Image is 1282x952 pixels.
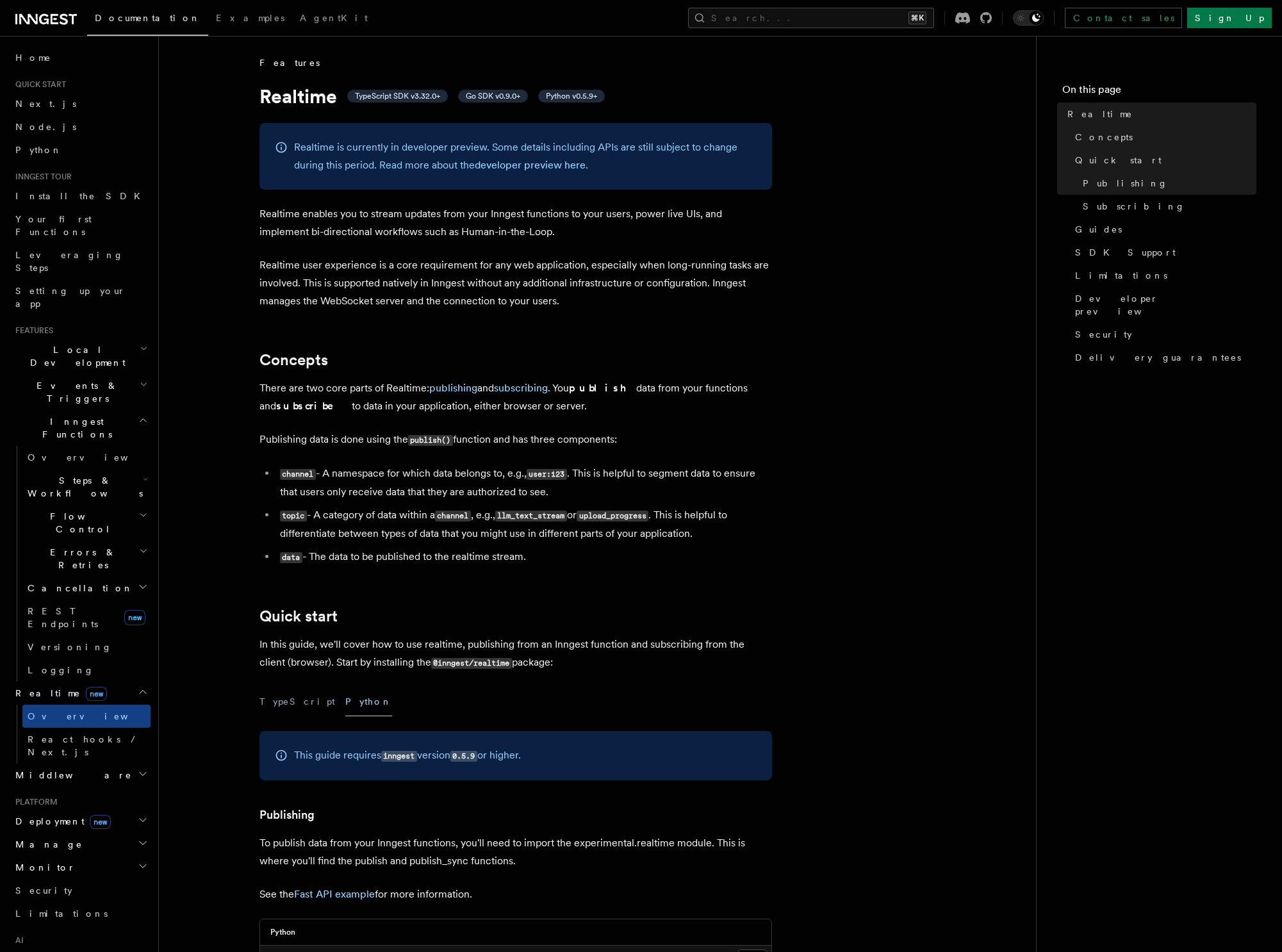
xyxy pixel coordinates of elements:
[450,751,477,762] code: 0.5.9
[22,577,151,600] button: Cancellation
[577,511,648,521] code: upload_progress
[1013,10,1044,26] button: Toggle dark mode
[1187,8,1272,28] a: Sign Up
[10,338,151,374] button: Local Development
[15,51,51,64] span: Home
[259,56,320,69] span: Features
[28,452,160,463] span: Overview
[1070,126,1256,149] a: Concepts
[15,145,62,155] span: Python
[10,92,151,115] a: Next.js
[1070,241,1256,264] a: SDK Support
[22,510,139,536] span: Flow Control
[569,382,636,394] strong: publish
[280,511,307,521] code: topic
[1075,269,1167,282] span: Limitations
[276,506,772,543] li: - A category of data within a , e.g., or . This is helpful to differentiate between types of data...
[259,834,772,870] p: To publish data from your Inngest functions, you'll need to import the experimental.realtime modu...
[10,415,138,441] span: Inngest Functions
[10,279,151,315] a: Setting up your app
[355,91,440,101] span: TypeScript SDK v3.32.0+
[495,511,567,521] code: llm_text_stream
[527,469,567,480] code: user:123
[280,552,302,563] code: data
[10,410,151,446] button: Inngest Functions
[259,351,328,369] a: Concepts
[22,728,151,764] a: React hooks / Next.js
[87,4,208,36] a: Documentation
[10,208,151,243] a: Your first Functions
[1075,223,1122,236] span: Guides
[208,4,292,35] a: Examples
[259,806,315,824] a: Publishing
[22,469,151,505] button: Steps & Workflows
[259,85,772,108] h1: Realtime
[1075,292,1256,318] span: Developer preview
[494,382,548,394] a: subscribing
[124,610,145,625] span: new
[1070,218,1256,241] a: Guides
[90,815,111,829] span: new
[294,746,521,765] p: This guide requires version or higher.
[1065,8,1182,28] a: Contact sales
[10,379,140,405] span: Events & Triggers
[28,606,98,629] span: REST Endpoints
[10,856,151,879] button: Monitor
[466,91,520,101] span: Go SDK v0.9.0+
[381,751,417,762] code: inngest
[10,810,151,833] button: Deploymentnew
[1083,177,1168,190] span: Publishing
[10,879,151,902] a: Security
[95,13,201,23] span: Documentation
[15,885,72,896] span: Security
[10,687,107,700] span: Realtime
[216,13,284,23] span: Examples
[15,908,108,919] span: Limitations
[10,374,151,410] button: Events & Triggers
[475,159,586,171] a: developer preview here
[15,286,126,309] span: Setting up your app
[10,682,151,705] button: Realtimenew
[10,764,151,787] button: Middleware
[294,138,757,174] p: Realtime is currently in developer preview. Some details including APIs are still subject to chan...
[10,769,132,782] span: Middleware
[1083,200,1185,213] span: Subscribing
[1075,131,1133,144] span: Concepts
[10,138,151,161] a: Python
[259,687,335,716] button: TypeScript
[15,250,124,273] span: Leveraging Steps
[10,185,151,208] a: Install the SDK
[1070,346,1256,369] a: Delivery guarantees
[22,659,151,682] a: Logging
[908,12,926,24] kbd: ⌘K
[1070,287,1256,323] a: Developer preview
[15,99,76,109] span: Next.js
[345,687,392,716] button: Python
[10,172,72,182] span: Inngest tour
[276,400,352,412] strong: subscribe
[10,838,83,851] span: Manage
[259,379,772,415] p: There are two core parts of Realtime: and . You data from your functions and to data in your appl...
[1075,154,1162,167] span: Quick start
[688,8,934,28] button: Search...⌘K
[1070,264,1256,287] a: Limitations
[1075,246,1176,259] span: SDK Support
[1078,195,1256,218] a: Subscribing
[10,705,151,764] div: Realtimenew
[259,256,772,310] p: Realtime user experience is a core requirement for any web application, especially when long-runn...
[1070,323,1256,346] a: Security
[22,636,151,659] a: Versioning
[10,243,151,279] a: Leveraging Steps
[259,636,772,672] p: In this guide, we'll cover how to use realtime, publishing from an Inngest function and subscribi...
[1062,103,1256,126] a: Realtime
[10,815,111,828] span: Deployment
[259,885,772,903] p: See the for more information.
[10,446,151,682] div: Inngest Functions
[15,122,76,132] span: Node.js
[28,711,160,721] span: Overview
[28,642,112,652] span: Versioning
[300,13,368,23] span: AgentKit
[1062,82,1256,103] h4: On this page
[15,214,92,237] span: Your first Functions
[22,546,139,571] span: Errors & Retries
